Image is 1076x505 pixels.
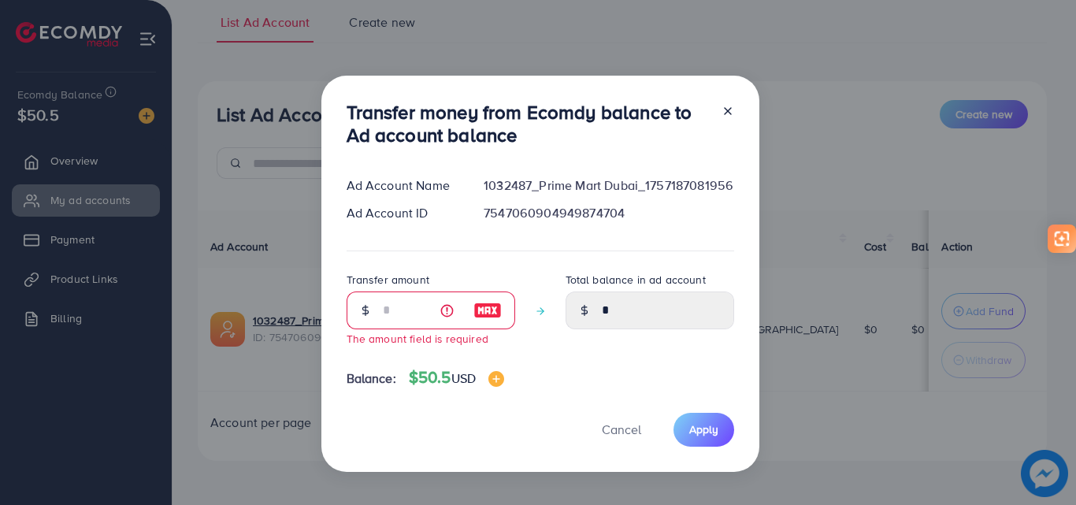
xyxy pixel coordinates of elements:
div: Ad Account ID [334,204,472,222]
img: image [473,301,502,320]
div: Ad Account Name [334,176,472,195]
img: image [488,371,504,387]
div: 7547060904949874704 [471,204,746,222]
label: Transfer amount [347,272,429,288]
button: Apply [673,413,734,447]
small: The amount field is required [347,331,488,346]
h3: Transfer money from Ecomdy balance to Ad account balance [347,101,709,147]
span: Apply [689,421,718,437]
label: Total balance in ad account [566,272,706,288]
span: USD [451,369,476,387]
h4: $50.5 [409,368,504,388]
div: 1032487_Prime Mart Dubai_1757187081956 [471,176,746,195]
button: Cancel [582,413,661,447]
span: Cancel [602,421,641,438]
span: Balance: [347,369,396,388]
